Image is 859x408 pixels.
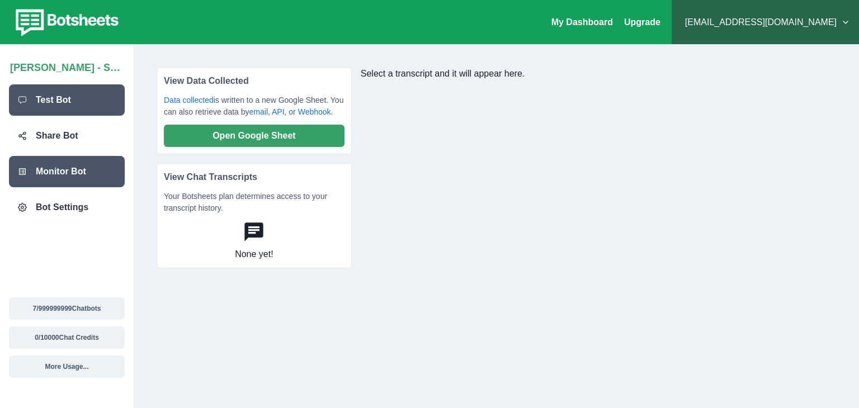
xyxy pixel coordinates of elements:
[164,130,344,140] a: Open Google Sheet
[10,56,124,75] p: [PERSON_NAME] - Shed Sales Assistant
[9,326,125,349] button: 0/10000Chat Credits
[164,96,214,105] a: Data collected
[36,129,78,143] p: Share Bot
[9,297,125,320] button: 7/999999999Chatbots
[36,165,86,178] p: Monitor Bot
[9,355,125,378] button: More Usage...
[36,93,71,107] p: Test Bot
[681,11,850,34] button: [EMAIL_ADDRESS][DOMAIN_NAME]
[551,17,613,27] a: My Dashboard
[164,191,344,221] p: Your Botsheets plan determines access to your transcript history.
[361,67,837,80] p: Select a transcript and it will appear here.
[249,107,331,116] a: email, API, or Webhook
[164,74,344,94] p: View Data Collected
[164,125,344,147] button: Open Google Sheet
[164,170,344,191] p: View Chat Transcripts
[164,94,344,125] p: is written to a new Google Sheet. You can also retrieve data by .
[235,248,273,261] p: None yet!
[9,7,122,38] img: botsheets-logo.png
[36,201,88,214] p: Bot Settings
[624,17,660,27] a: Upgrade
